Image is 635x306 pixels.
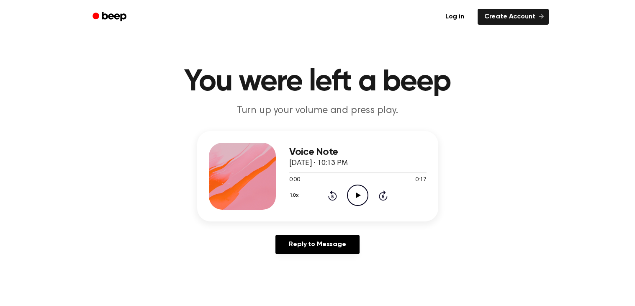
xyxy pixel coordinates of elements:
a: Reply to Message [275,235,359,254]
h3: Voice Note [289,147,427,158]
span: 0:17 [415,176,426,185]
h1: You were left a beep [103,67,532,97]
a: Create Account [478,9,549,25]
span: [DATE] · 10:13 PM [289,159,348,167]
p: Turn up your volume and press play. [157,104,478,118]
span: 0:00 [289,176,300,185]
a: Log in [437,7,473,26]
button: 1.0x [289,188,302,203]
a: Beep [87,9,134,25]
